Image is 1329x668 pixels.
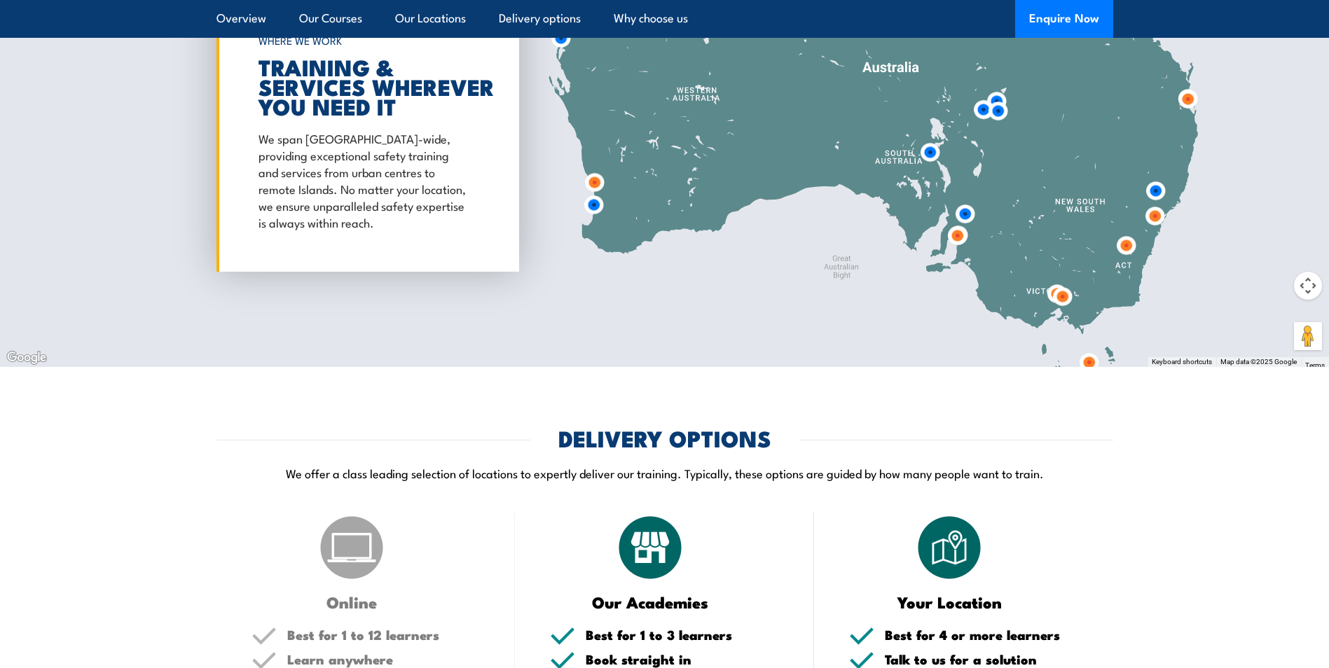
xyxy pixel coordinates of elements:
[586,653,779,666] h5: Book straight in
[259,28,470,53] h6: WHERE WE WORK
[259,130,470,230] p: We span [GEOGRAPHIC_DATA]-wide, providing exceptional safety training and services from urban cen...
[287,653,481,666] h5: Learn anywhere
[558,428,771,447] h2: DELIVERY OPTIONS
[1305,361,1325,369] a: Terms (opens in new tab)
[885,628,1078,641] h5: Best for 4 or more learners
[550,594,751,610] h3: Our Academies
[216,465,1113,481] p: We offer a class leading selection of locations to expertly deliver our training. Typically, thes...
[287,628,481,641] h5: Best for 1 to 12 learners
[1294,272,1322,300] button: Map camera controls
[1294,322,1322,350] button: Drag Pegman onto the map to open Street View
[4,349,50,367] a: Open this area in Google Maps (opens a new window)
[586,628,779,641] h5: Best for 1 to 3 learners
[885,653,1078,666] h5: Talk to us for a solution
[4,349,50,367] img: Google
[1152,357,1212,367] button: Keyboard shortcuts
[259,57,470,116] h2: TRAINING & SERVICES WHEREVER YOU NEED IT
[1220,358,1297,366] span: Map data ©2025 Google
[252,594,453,610] h3: Online
[849,594,1050,610] h3: Your Location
